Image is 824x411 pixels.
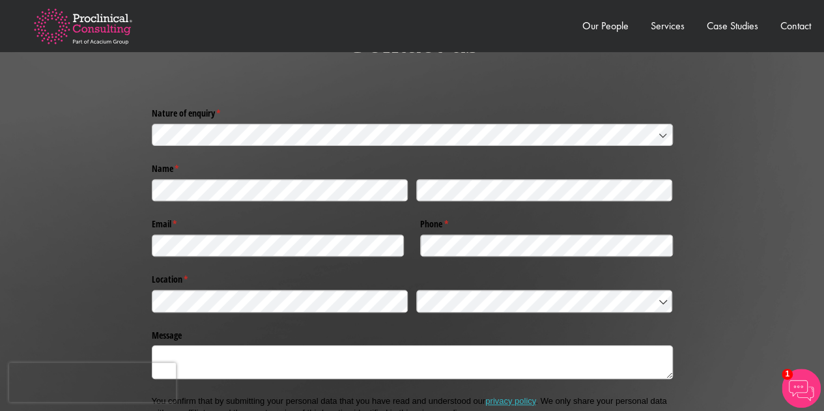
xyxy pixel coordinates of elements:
label: Phone [420,214,673,231]
label: Nature of enquiry [152,103,673,120]
input: Country [416,290,673,312]
a: Our People [582,19,629,33]
img: Chatbot [782,369,821,408]
span: 1 [782,369,793,380]
h3: Contact us [10,29,814,57]
a: Case Studies [707,19,758,33]
label: Message [152,324,673,341]
a: Contact [780,19,811,33]
a: privacy policy [485,396,535,406]
input: Last [416,179,673,201]
legend: Location [152,269,673,286]
a: Services [651,19,685,33]
input: State / Province / Region [152,290,408,312]
a: Privacy Policy [108,147,170,158]
legend: Name [152,158,673,175]
input: First [152,179,408,201]
iframe: reCAPTCHA [9,363,176,402]
label: Email [152,214,405,231]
